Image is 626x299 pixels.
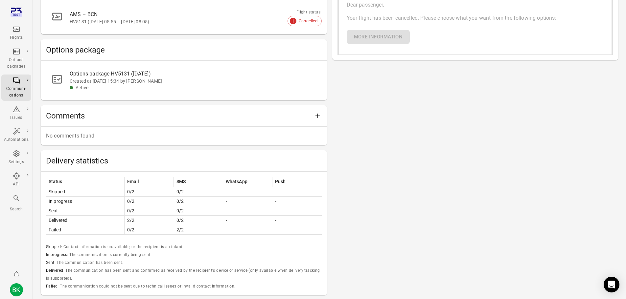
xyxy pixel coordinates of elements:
[70,78,316,84] div: Created at [DATE] 15:34 by [PERSON_NAME]
[4,57,29,70] div: Options packages
[46,284,60,288] span: Failed:
[46,177,322,235] table: Communication delivery statistics
[223,197,272,206] td: -
[272,197,322,206] td: -
[174,216,223,225] td: 0/2
[125,225,174,235] td: 0/2
[4,115,29,121] div: Issues
[69,252,151,257] span: The communication is currently being sent.
[46,197,125,206] td: In progress
[46,66,322,95] a: Options package HV5131 ([DATE])Created at [DATE] 15:34 by [PERSON_NAME]Active
[4,34,29,41] div: Flights
[223,216,272,225] td: -
[272,187,322,197] td: -
[46,206,125,216] td: Sent
[4,181,29,188] div: API
[4,159,29,165] div: Settings
[125,197,174,206] td: 0/2
[174,225,223,235] td: 2/2
[4,206,29,213] div: Search
[1,103,31,123] a: Issues
[223,225,272,235] td: -
[347,14,604,22] p: Your flight has been cancelled. Please choose what you want from the following options:
[60,284,235,288] span: The communication could not be sent due to technical issues or invalid contact information.
[46,156,322,166] h2: Delivery statistics
[46,132,322,140] p: No comments found
[1,148,31,167] a: Settings
[1,23,31,43] a: Flights
[174,206,223,216] td: 0/2
[4,86,29,99] div: Communi-cations
[1,46,31,72] a: Options packages
[1,192,31,214] button: Search
[288,9,321,16] div: Flight status:
[7,281,26,299] button: Bela Kanchan
[125,187,174,197] td: 0/2
[174,177,223,187] th: SMS
[174,197,223,206] td: 0/2
[46,252,69,257] span: In progress:
[272,216,322,225] td: -
[46,245,63,249] span: Skipped:
[46,225,125,235] td: Failed
[223,206,272,216] td: -
[46,7,322,29] a: AMS – BCNHV5131 ([DATE] 05:55 – [DATE] 08:05)
[46,268,320,281] span: The communication has been sent and confirmed as received by the recipient's device or service (o...
[63,245,184,249] span: Contact information is unavailable, or the recipient is an infant.
[1,125,31,145] a: Automations
[46,111,311,121] h2: Comments
[70,18,306,25] div: HV5131 ([DATE] 05:55 – [DATE] 08:05)
[10,283,23,296] div: BK
[70,11,306,18] div: AMS – BCN
[46,45,322,55] h2: Options package
[223,187,272,197] td: -
[57,260,123,265] span: The communication has been sent.
[76,84,316,91] div: Active
[272,177,322,187] th: Push
[272,206,322,216] td: -
[46,216,125,225] td: Delivered
[46,177,125,187] th: Status
[174,187,223,197] td: 0/2
[4,137,29,143] div: Automations
[1,170,31,190] a: API
[1,75,31,101] a: Communi-cations
[311,109,324,122] button: Add comment
[10,267,23,281] button: Notifications
[46,260,57,265] span: Sent:
[604,277,619,292] div: Open Intercom Messenger
[223,177,272,187] th: WhatsApp
[125,177,174,187] th: Email
[125,206,174,216] td: 0/2
[295,18,321,24] span: Cancelled
[272,225,322,235] td: -
[70,70,316,78] div: Options package HV5131 ([DATE])
[347,1,604,9] p: Dear passenger,
[125,216,174,225] td: 2/2
[46,268,65,273] span: Delivered:
[46,187,125,197] td: Skipped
